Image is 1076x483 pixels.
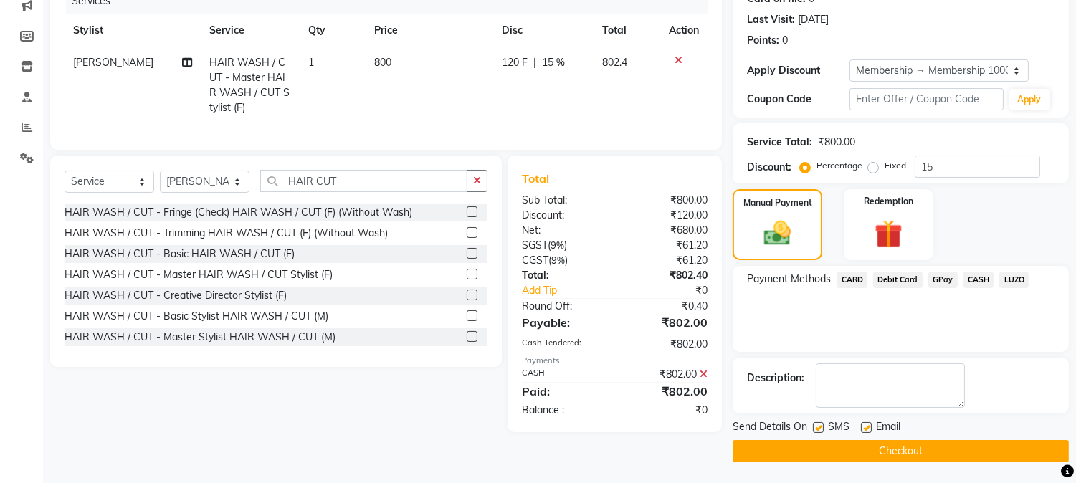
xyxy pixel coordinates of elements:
div: Net: [511,223,615,238]
span: 802.4 [602,56,627,69]
div: ₹802.00 [615,337,719,352]
span: 120 F [502,55,528,70]
span: Send Details On [733,419,807,437]
div: HAIR WASH / CUT - Trimming HAIR WASH / CUT (F) (Without Wash) [65,226,388,241]
div: Balance : [511,403,615,418]
div: ₹61.20 [615,253,719,268]
label: Redemption [864,195,913,208]
div: Last Visit: [747,12,795,27]
div: ₹680.00 [615,223,719,238]
span: Payment Methods [747,272,831,287]
div: Points: [747,33,779,48]
div: [DATE] [798,12,829,27]
div: ₹802.00 [615,314,719,331]
span: CARD [837,272,867,288]
div: Discount: [747,160,791,175]
div: HAIR WASH / CUT - Creative Director Stylist (F) [65,288,287,303]
span: 800 [374,56,391,69]
input: Search or Scan [260,170,467,192]
div: ₹120.00 [615,208,719,223]
div: ₹800.00 [818,135,855,150]
span: LUZO [999,272,1029,288]
label: Fixed [885,159,906,172]
label: Percentage [816,159,862,172]
th: Qty [300,14,366,47]
span: CASH [963,272,994,288]
span: SGST [522,239,548,252]
th: Price [366,14,493,47]
div: Discount: [511,208,615,223]
div: Service Total: [747,135,812,150]
span: HAIR WASH / CUT - Master HAIR WASH / CUT Stylist (F) [209,56,290,114]
div: Round Off: [511,299,615,314]
div: Paid: [511,383,615,400]
div: ₹0.40 [615,299,719,314]
div: 0 [782,33,788,48]
div: ( ) [511,238,615,253]
label: Manual Payment [743,196,812,209]
div: Sub Total: [511,193,615,208]
th: Disc [493,14,594,47]
div: ₹800.00 [615,193,719,208]
div: HAIR WASH / CUT - Master HAIR WASH / CUT Stylist (F) [65,267,333,282]
div: Payments [522,355,708,367]
input: Enter Offer / Coupon Code [849,88,1003,110]
div: CASH [511,367,615,382]
th: Action [660,14,708,47]
div: HAIR WASH / CUT - Fringe (Check) HAIR WASH / CUT (F) (Without Wash) [65,205,412,220]
div: HAIR WASH / CUT - Basic HAIR WASH / CUT (F) [65,247,295,262]
span: | [533,55,536,70]
img: _cash.svg [756,218,799,249]
button: Apply [1009,89,1050,110]
span: SMS [828,419,849,437]
div: Cash Tendered: [511,337,615,352]
span: 9% [551,239,564,251]
span: 15 % [542,55,565,70]
span: Debit Card [873,272,923,288]
div: ₹802.00 [615,367,719,382]
div: Description: [747,370,804,386]
div: HAIR WASH / CUT - Basic Stylist HAIR WASH / CUT (M) [65,309,328,324]
div: ₹802.00 [615,383,719,400]
div: Coupon Code [747,92,849,107]
div: Apply Discount [747,63,849,78]
div: ₹61.20 [615,238,719,253]
a: Add Tip [511,283,632,298]
img: _gift.svg [866,216,911,252]
div: Total: [511,268,615,283]
div: ₹0 [615,403,719,418]
th: Total [594,14,661,47]
div: Payable: [511,314,615,331]
span: Total [522,171,555,186]
span: GPay [928,272,958,288]
th: Service [201,14,300,47]
div: ₹802.40 [615,268,719,283]
span: Email [876,419,900,437]
div: ₹0 [632,283,719,298]
span: [PERSON_NAME] [73,56,153,69]
span: 1 [308,56,314,69]
span: CGST [522,254,548,267]
th: Stylist [65,14,201,47]
span: 9% [551,254,565,266]
button: Checkout [733,440,1069,462]
div: ( ) [511,253,615,268]
div: HAIR WASH / CUT - Master Stylist HAIR WASH / CUT (M) [65,330,335,345]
